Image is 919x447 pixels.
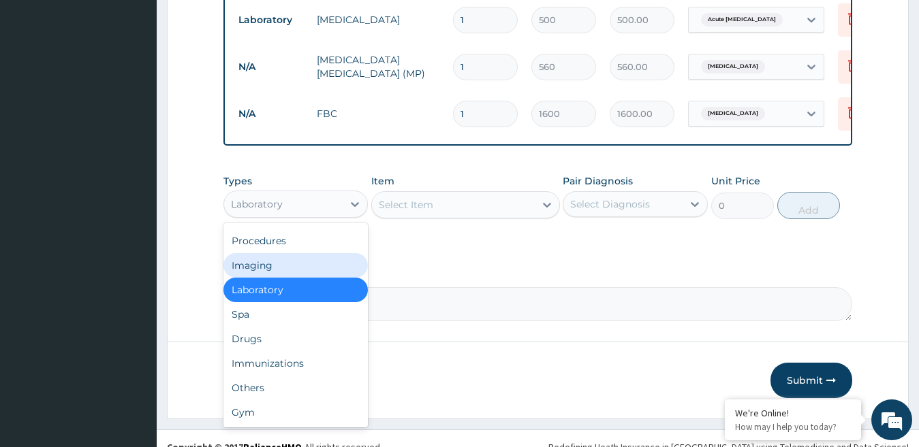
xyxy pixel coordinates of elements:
td: [MEDICAL_DATA] [MEDICAL_DATA] (MP) [310,46,446,87]
td: Laboratory [232,7,310,33]
div: Laboratory [223,278,369,302]
span: Acute [MEDICAL_DATA] [701,13,783,27]
td: N/A [232,54,310,80]
label: Item [371,174,394,188]
div: We're Online! [735,407,851,419]
div: Procedures [223,229,369,253]
span: [MEDICAL_DATA] [701,60,765,73]
div: Select Diagnosis [570,197,650,211]
span: [MEDICAL_DATA] [701,107,765,120]
label: Unit Price [711,174,760,188]
p: How may I help you today? [735,421,851,433]
div: Select Item [379,198,433,212]
td: FBC [310,100,446,127]
textarea: Type your message and hit 'Enter' [7,300,260,348]
label: Pair Diagnosis [563,174,633,188]
div: Chat with us now [71,76,229,94]
img: d_794563401_company_1708531726252_794563401 [25,68,55,102]
td: [MEDICAL_DATA] [310,6,446,33]
div: Minimize live chat window [223,7,256,39]
div: Gym [223,400,369,425]
div: Imaging [223,253,369,278]
button: Submit [770,363,852,398]
label: Types [223,176,252,187]
div: Immunizations [223,351,369,376]
span: We're online! [79,135,188,273]
div: Laboratory [231,197,283,211]
div: Spa [223,302,369,327]
div: Drugs [223,327,369,351]
td: N/A [232,101,310,127]
label: Comment [223,268,853,280]
div: Others [223,376,369,400]
button: Add [777,192,840,219]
